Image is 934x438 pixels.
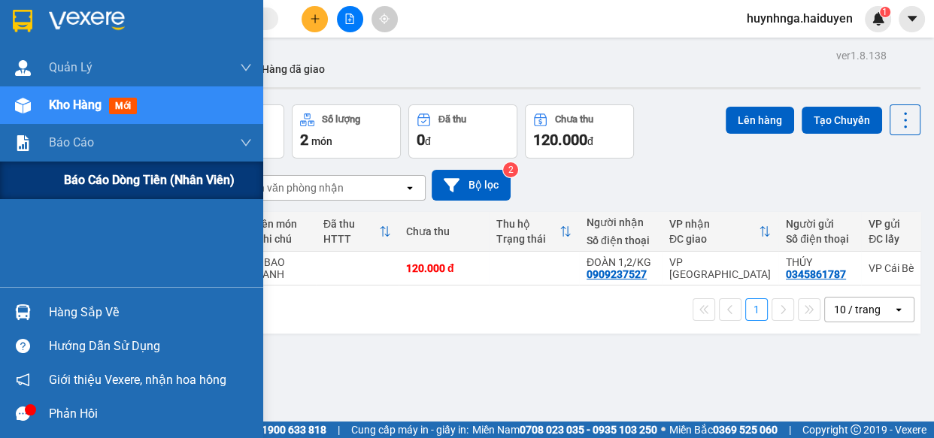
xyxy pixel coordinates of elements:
span: file-add [344,14,355,24]
span: plus [310,14,320,24]
button: Chưa thu120.000đ [525,104,634,159]
div: Trạng thái [496,233,559,245]
span: Miền Nam [472,421,657,438]
div: Số điện thoại [587,234,654,246]
span: 2 [300,131,308,149]
th: Toggle SortBy [662,212,778,252]
div: Chọn văn phòng nhận [240,180,344,195]
div: 0909237527 [587,268,647,280]
button: aim [371,6,398,32]
button: Hàng đã giao [250,51,337,87]
th: Toggle SortBy [489,212,579,252]
button: plus [302,6,328,32]
div: 10 / trang [834,302,881,317]
span: đ [587,135,593,147]
div: Hướng dẫn sử dụng [49,335,252,358]
div: THÚY [786,256,854,268]
div: Chưa thu [555,114,593,125]
div: ver 1.8.138 [836,47,887,64]
span: down [240,62,252,74]
span: Giới thiệu Vexere, nhận hoa hồng [49,370,226,389]
span: Cung cấp máy in - giấy in: [351,421,469,438]
div: Người gửi [786,218,854,230]
span: message [16,406,30,421]
strong: 1900 633 818 [262,424,326,436]
span: | [338,421,340,438]
svg: open [893,304,905,316]
sup: 1 [880,7,890,17]
button: 1 [745,298,768,321]
span: mới [109,98,137,114]
button: Số lượng2món [292,104,401,159]
button: Lên hàng [726,107,794,134]
div: Chưa thu [406,225,481,237]
span: copyright [851,424,861,435]
strong: 0708 023 035 - 0935 103 250 [520,424,657,436]
img: logo-vxr [13,10,32,32]
div: VP [GEOGRAPHIC_DATA] [669,256,771,280]
img: icon-new-feature [872,12,885,26]
sup: 2 [503,162,518,177]
div: Hàng sắp về [49,301,252,324]
div: VP nhận [669,218,759,230]
span: Báo cáo [49,133,94,152]
button: Đã thu0đ [408,104,517,159]
div: Đã thu [438,114,466,125]
div: ĐC giao [669,233,759,245]
span: Báo cáo dòng tiền (nhân viên) [64,171,235,189]
span: ⚪️ [661,427,666,433]
span: question-circle [16,339,30,353]
button: Bộ lọc [432,170,511,201]
span: aim [379,14,390,24]
img: warehouse-icon [15,98,31,113]
div: Ghi chú [256,233,308,245]
span: | [789,421,791,438]
span: 120.000 [533,131,587,149]
button: file-add [337,6,363,32]
div: Số điện thoại [786,233,854,245]
span: 0 [417,131,425,149]
div: Số lượng [322,114,360,125]
svg: open [404,182,416,194]
th: Toggle SortBy [316,212,399,252]
div: Đã thu [323,218,379,230]
button: Tạo Chuyến [802,107,882,134]
span: notification [16,373,30,387]
div: Thu hộ [496,218,559,230]
div: Phản hồi [49,403,252,425]
img: warehouse-icon [15,304,31,320]
button: caret-down [899,6,925,32]
strong: 0369 525 060 [713,424,778,436]
span: caret-down [905,12,919,26]
span: 1 [882,7,887,17]
span: down [240,137,252,149]
span: món [311,135,332,147]
img: solution-icon [15,135,31,151]
div: ĐOÀN 1,2/KG [587,256,654,268]
img: warehouse-icon [15,60,31,76]
div: Người nhận [587,216,654,228]
div: HTTT [323,233,379,245]
span: Kho hàng [49,98,102,112]
div: 120.000 đ [406,262,481,274]
span: Quản Lý [49,58,92,77]
div: 2 BAO XANH [256,256,308,280]
span: huynhnga.haiduyen [735,9,865,28]
div: 0345861787 [786,268,846,280]
div: Tên món [256,218,308,230]
span: Miền Bắc [669,421,778,438]
span: đ [425,135,431,147]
